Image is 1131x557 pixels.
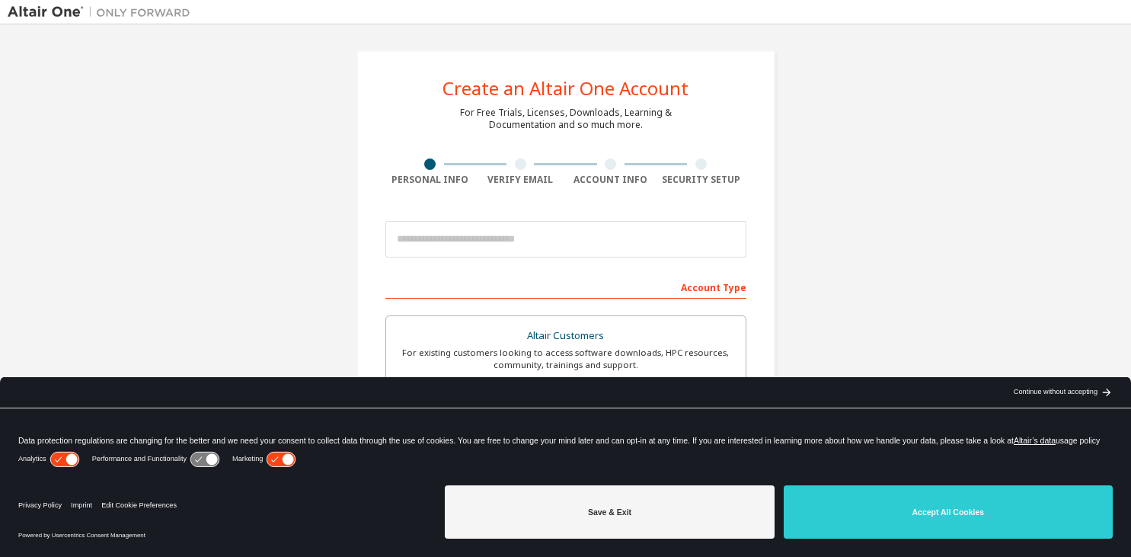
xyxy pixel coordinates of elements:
div: For existing customers looking to access software downloads, HPC resources, community, trainings ... [395,347,736,371]
img: Altair One [8,5,198,20]
div: Security Setup [656,174,746,186]
div: Create an Altair One Account [442,79,689,98]
div: Account Type [385,274,746,299]
div: Account Info [566,174,657,186]
div: Altair Customers [395,325,736,347]
div: Verify Email [475,174,566,186]
div: Personal Info [385,174,476,186]
div: For Free Trials, Licenses, Downloads, Learning & Documentation and so much more. [460,107,672,131]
